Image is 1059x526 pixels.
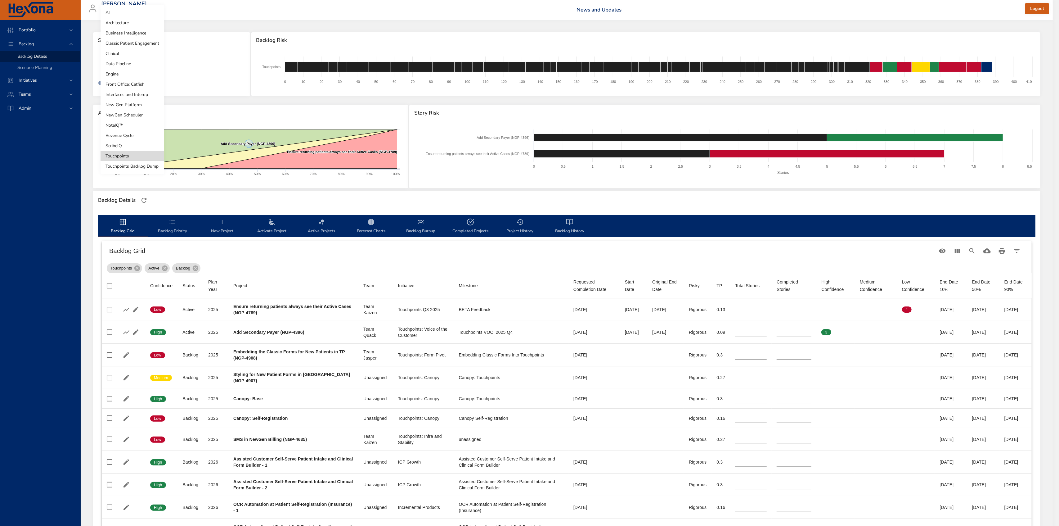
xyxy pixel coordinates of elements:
[101,38,164,48] li: Classic Patient Engagement
[101,59,164,69] li: Data Pipeline
[101,110,164,120] li: NewGen Scheduler
[101,79,164,89] li: Front Office: Catfish
[101,161,164,171] li: Touchpoints Backlog Dump
[101,69,164,79] li: Engine
[101,48,164,59] li: Clinical
[101,18,164,28] li: Architecture
[101,141,164,151] li: ScribeIQ
[101,7,164,18] li: AI
[101,89,164,100] li: Interfaces and Interop
[101,100,164,110] li: New Gen Platform
[101,151,164,161] li: Touchpoints
[101,130,164,141] li: Revenue Cycle
[101,120,164,130] li: NoteIQ™
[101,28,164,38] li: Business Intelligence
